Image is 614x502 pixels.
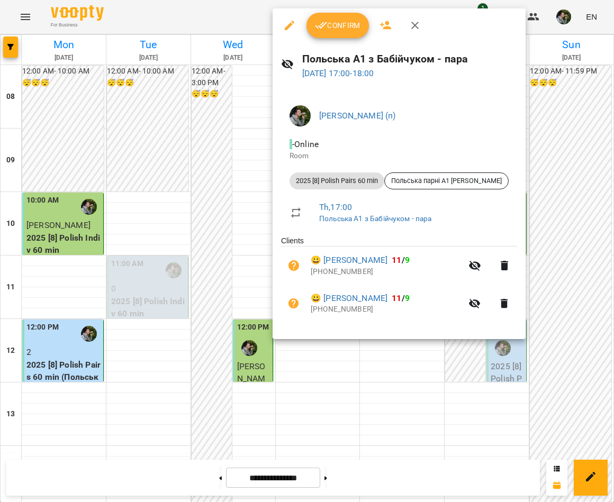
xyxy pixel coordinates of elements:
[315,19,360,32] span: Confirm
[384,172,509,189] div: Польська парні А1 [PERSON_NAME]
[319,202,352,212] a: Th , 17:00
[281,291,306,316] button: Unpaid. Bill the attendance?
[392,293,410,303] b: /
[311,254,387,267] a: 😀 [PERSON_NAME]
[290,105,311,126] img: 70cfbdc3d9a863d38abe8aa8a76b24f3.JPG
[405,255,410,265] span: 9
[385,176,508,186] span: Польська парні А1 [PERSON_NAME]
[311,304,462,315] p: [PHONE_NUMBER]
[319,214,432,223] a: Польська А1 з Бабійчуком - пара
[392,255,410,265] b: /
[302,51,517,67] h6: Польська А1 з Бабійчуком - пара
[311,292,387,305] a: 😀 [PERSON_NAME]
[281,235,517,326] ul: Clients
[302,68,374,78] a: [DATE] 17:00-18:00
[306,13,369,38] button: Confirm
[319,111,396,121] a: [PERSON_NAME] (п)
[290,176,384,186] span: 2025 [8] Polish Pairs 60 min
[290,139,321,149] span: - Online
[405,293,410,303] span: 9
[281,253,306,278] button: Unpaid. Bill the attendance?
[392,255,401,265] span: 11
[392,293,401,303] span: 11
[311,267,462,277] p: [PHONE_NUMBER]
[290,151,509,161] p: Room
